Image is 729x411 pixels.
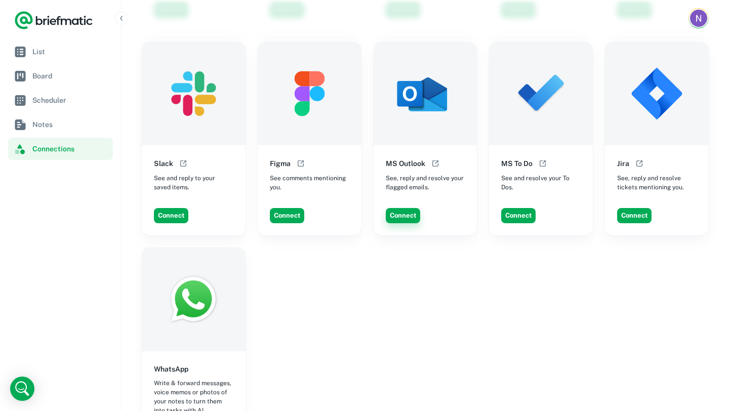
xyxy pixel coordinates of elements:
img: Slack [142,42,246,146]
h6: MS Outlook [386,158,425,169]
span: See comments mentioning you. [270,174,349,192]
img: MS To Do [489,42,593,146]
button: Open help documentation [537,157,549,170]
h6: WhatsApp [154,363,188,375]
h6: Slack [154,158,173,169]
span: See, reply and resolve your flagged emails. [386,174,465,192]
span: See and reply to your saved items. [154,174,233,192]
img: Figma [258,42,361,146]
img: MS Outlook [374,42,477,146]
button: Connect [386,208,420,223]
a: Logo [14,10,93,30]
a: List [8,40,113,63]
span: Notes [32,119,109,130]
span: See and resolve your To Dos. [501,174,581,192]
button: Open help documentation [633,157,645,170]
button: Connect [270,208,304,223]
span: List [32,46,109,57]
button: Open help documentation [177,157,189,170]
span: Board [32,70,109,81]
button: Open help documentation [429,157,441,170]
h6: Jira [617,158,629,169]
button: Open help documentation [295,157,307,170]
a: Board [8,65,113,87]
h6: MS To Do [501,158,533,169]
h6: Figma [270,158,291,169]
img: WhatsApp [142,248,246,351]
button: Connect [501,208,536,223]
a: Notes [8,113,113,136]
img: Jira [605,42,709,146]
a: Connections [8,138,113,160]
button: Account button [688,8,709,28]
a: Scheduler [8,89,113,111]
button: Connect [154,208,188,223]
span: Connections [32,143,109,154]
div: Open Intercom Messenger [10,377,34,401]
img: Nataleh Nicole [690,10,707,27]
button: Connect [617,208,652,223]
span: See, reply and resolve tickets mentioning you. [617,174,697,192]
span: Scheduler [32,95,109,106]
